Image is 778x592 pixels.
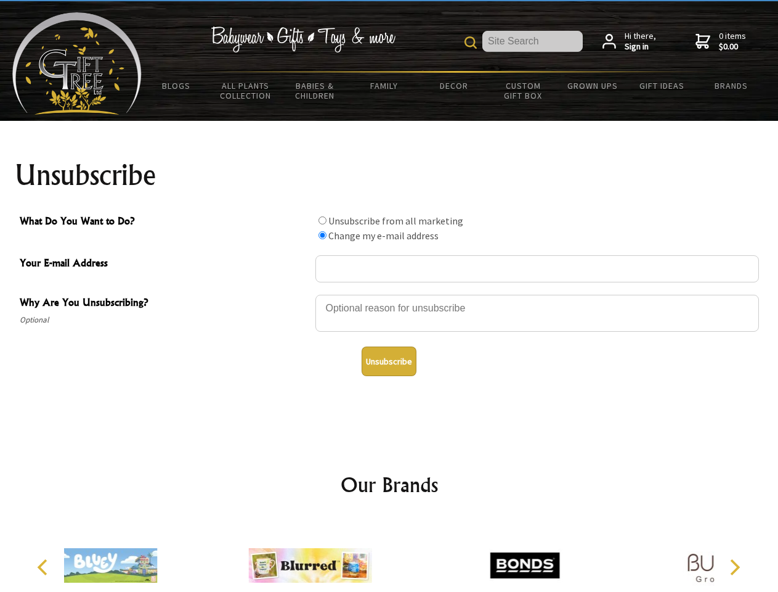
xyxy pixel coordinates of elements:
[315,295,759,332] textarea: Why Are You Unsubscribing?
[695,31,746,52] a: 0 items$0.00
[25,470,754,499] h2: Our Brands
[419,73,488,99] a: Decor
[627,73,697,99] a: Gift Ideas
[315,255,759,282] input: Your E-mail Address
[31,554,58,581] button: Previous
[482,31,583,52] input: Site Search
[20,213,309,231] span: What Do You Want to Do?
[557,73,627,99] a: Grown Ups
[211,73,281,109] a: All Plants Collection
[20,295,309,313] span: Why Are You Unsubscribing?
[625,31,656,52] span: Hi there,
[12,12,142,115] img: Babyware - Gifts - Toys and more...
[719,41,746,52] strong: $0.00
[625,41,656,52] strong: Sign in
[20,313,309,327] span: Optional
[719,30,746,52] span: 0 items
[280,73,350,109] a: Babies & Children
[464,36,477,49] img: product search
[142,73,211,99] a: BLOGS
[318,216,326,224] input: What Do You Want to Do?
[362,347,416,376] button: Unsubscribe
[318,231,326,239] input: What Do You Want to Do?
[328,215,463,227] label: Unsubscribe from all marketing
[15,160,764,190] h1: Unsubscribe
[20,255,309,273] span: Your E-mail Address
[602,31,656,52] a: Hi there,Sign in
[211,27,395,52] img: Babywear - Gifts - Toys & more
[721,554,748,581] button: Next
[488,73,558,109] a: Custom Gift Box
[328,229,439,242] label: Change my e-mail address
[350,73,419,99] a: Family
[697,73,766,99] a: Brands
